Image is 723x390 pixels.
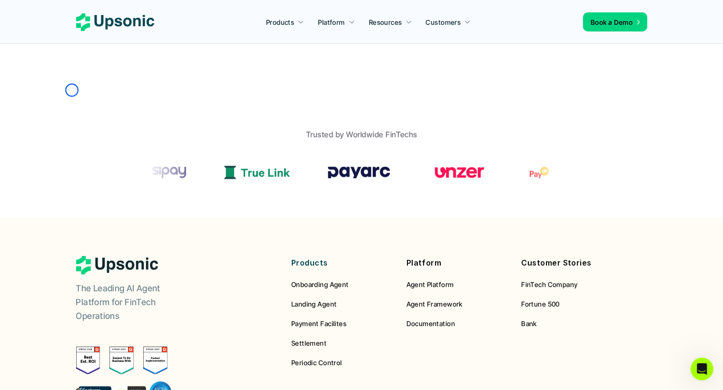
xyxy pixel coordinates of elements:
span: Settlement [291,339,327,347]
p: Resources [369,17,402,27]
p: Platform [406,256,507,270]
span: Payment Facilites [291,319,347,328]
p: Customer Stories [521,256,622,270]
a: Payment Facilites [291,318,392,328]
span: Bank [521,319,537,328]
p: Trusted by Worldwide FinTechs [306,128,417,142]
a: Settlement [291,338,392,348]
span: Agent Platform [406,280,454,288]
span: Landing Agent [291,300,337,308]
span: Agent Framework [406,300,463,308]
span: Periodic Control [291,359,342,367]
span: FinTech Company [521,280,577,288]
p: Products [291,256,392,270]
a: Products [260,13,310,31]
span: Documentation [406,319,455,328]
a: Periodic Control [291,358,392,368]
p: Platform [318,17,345,27]
p: Products [266,17,294,27]
p: The Leading AI Agent Platform for FinTech Operations [76,282,195,323]
a: Documentation [406,318,507,328]
a: Book a Demo [583,12,647,31]
a: Onboarding Agent [291,279,392,289]
span: Book a Demo [591,18,633,26]
p: Customers [426,17,461,27]
a: Landing Agent [291,299,392,309]
iframe: Intercom live chat [691,358,713,380]
span: Fortune 500 [521,300,560,308]
span: Onboarding Agent [291,280,349,288]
